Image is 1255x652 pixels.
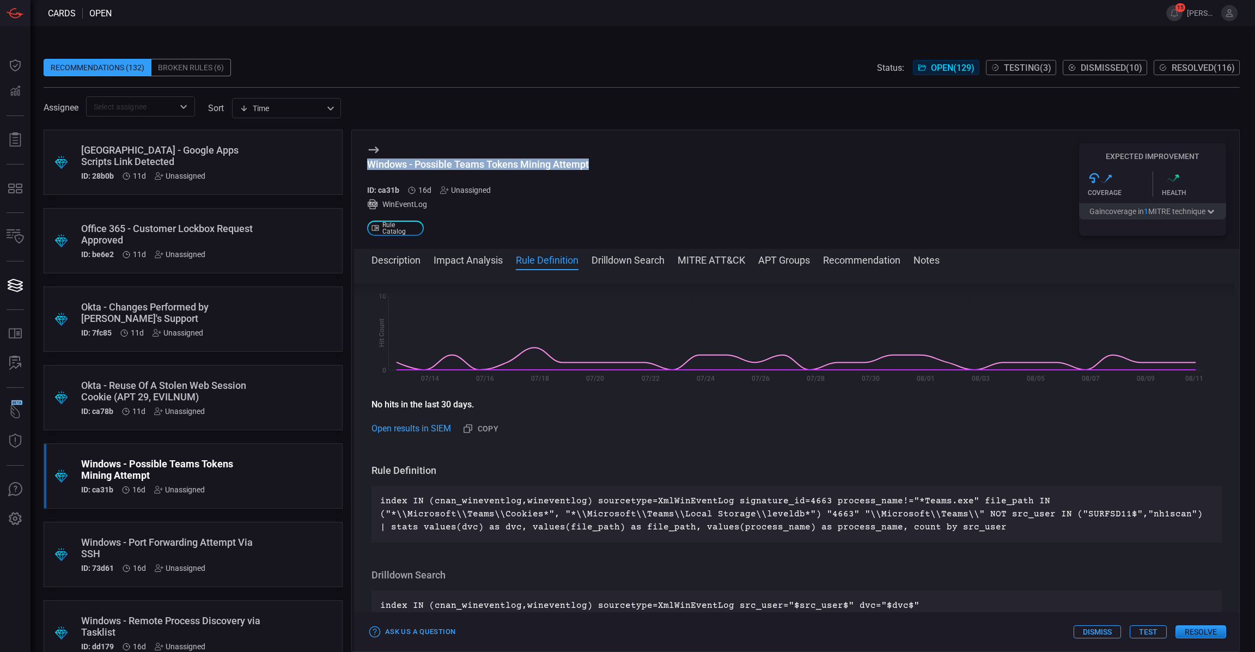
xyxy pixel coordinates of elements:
h5: ID: ca31b [367,186,399,194]
div: Unassigned [154,485,205,494]
button: Gaincoverage in1MITRE technique [1079,203,1226,220]
p: index IN (cnan_wineventlog,wineventlog) sourcetype=XmlWinEventLog signature_id=4663 process_name!... [380,495,1213,534]
span: Status: [877,63,904,73]
input: Select assignee [89,100,174,113]
span: Assignee [44,102,78,113]
div: Windows - Possible Teams Tokens Mining Attempt [367,159,589,170]
span: open [89,8,112,19]
button: Threat Intelligence [2,428,28,454]
button: Rule Definition [516,253,578,266]
span: Testing ( 3 ) [1004,63,1051,73]
h5: ID: ca78b [81,407,113,416]
span: Aug 19, 2025 7:57 AM [132,407,145,416]
div: Windows - Remote Process Discovery via Tasklist [81,615,264,638]
div: Broken Rules (6) [151,59,231,76]
text: 07/28 [807,375,825,382]
button: MITRE ATT&CK [678,253,745,266]
div: Recommendations (132) [44,59,151,76]
div: Palo Alto - Google Apps Scripts Link Detected [81,144,264,167]
button: ALERT ANALYSIS [2,350,28,376]
text: 07/14 [421,375,439,382]
span: Aug 19, 2025 7:57 AM [133,250,146,259]
span: Rule Catalog [382,222,419,235]
div: Unassigned [155,250,205,259]
label: sort [208,103,224,113]
text: 07/24 [697,375,715,382]
button: Dismiss [1074,625,1121,638]
button: 15 [1166,5,1183,21]
text: 07/16 [476,375,494,382]
button: Test [1130,625,1167,638]
div: Unassigned [153,328,203,337]
div: WinEventLog [367,199,589,210]
span: Resolved ( 116 ) [1172,63,1235,73]
h5: Expected Improvement [1079,152,1226,161]
h5: ID: 28b0b [81,172,114,180]
span: Aug 19, 2025 7:57 AM [131,328,144,337]
h3: Rule Definition [371,464,1222,477]
h5: ID: ca31b [81,485,113,494]
button: Ask Us a Question [367,624,458,641]
div: Windows - Port Forwarding Attempt Via SSH [81,537,264,559]
div: Unassigned [155,642,205,651]
span: Dismissed ( 10 ) [1081,63,1142,73]
button: Cards [2,272,28,298]
div: Time [240,103,324,114]
h3: Drilldown Search [371,569,1222,582]
button: Open(129) [913,60,979,75]
button: Resolve [1175,625,1226,638]
strong: No hits in the last 30 days. [371,399,474,410]
div: Okta - Changes Performed by Okta's Support [81,301,264,324]
p: index IN (cnan_wineventlog,wineventlog) sourcetype=XmlWinEventLog src_user="$src_user$" dvc="$dvc$" [380,599,1213,612]
text: 08/05 [1027,375,1045,382]
text: 08/03 [972,375,990,382]
text: 07/26 [752,375,770,382]
button: Copy [459,420,503,438]
span: Aug 19, 2025 7:57 AM [133,172,146,180]
text: Hit Count [378,319,386,347]
div: Unassigned [440,186,491,194]
button: Rule Catalog [2,321,28,347]
span: Cards [48,8,76,19]
button: Reports [2,127,28,153]
div: Unassigned [155,172,205,180]
text: 07/18 [531,375,549,382]
button: Impact Analysis [434,253,503,266]
span: Open ( 129 ) [931,63,974,73]
span: Aug 14, 2025 4:08 AM [132,485,145,494]
div: Coverage [1088,189,1153,197]
button: Recommendation [823,253,900,266]
h5: ID: dd179 [81,642,114,651]
text: 07/20 [586,375,604,382]
span: 1 [1144,207,1148,216]
text: 07/22 [642,375,660,382]
button: APT Groups [758,253,810,266]
span: Aug 14, 2025 4:08 AM [133,642,146,651]
button: Wingman [2,399,28,425]
button: Testing(3) [986,60,1056,75]
span: [PERSON_NAME].[PERSON_NAME] [1187,9,1217,17]
text: 0 [382,367,386,374]
div: Unassigned [155,564,205,572]
button: Drilldown Search [592,253,665,266]
h5: ID: 73d61 [81,564,114,572]
button: Dashboard [2,52,28,78]
button: Dismissed(10) [1063,60,1147,75]
text: 08/07 [1082,375,1100,382]
button: Description [371,253,421,266]
h5: ID: 7fc85 [81,328,112,337]
button: Detections [2,78,28,105]
span: Aug 14, 2025 4:08 AM [418,186,431,194]
button: Inventory [2,224,28,250]
div: Unassigned [154,407,205,416]
div: Windows - Possible Teams Tokens Mining Attempt [81,458,264,481]
text: 08/11 [1185,375,1203,382]
button: Resolved(116) [1154,60,1240,75]
div: Okta - Reuse Of A Stolen Web Session Cookie (APT 29, EVILNUM) [81,380,264,403]
span: Aug 14, 2025 4:08 AM [133,564,146,572]
div: Health [1162,189,1227,197]
button: Ask Us A Question [2,477,28,503]
button: Notes [913,253,940,266]
text: 08/09 [1137,375,1155,382]
a: Open results in SIEM [371,422,451,435]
